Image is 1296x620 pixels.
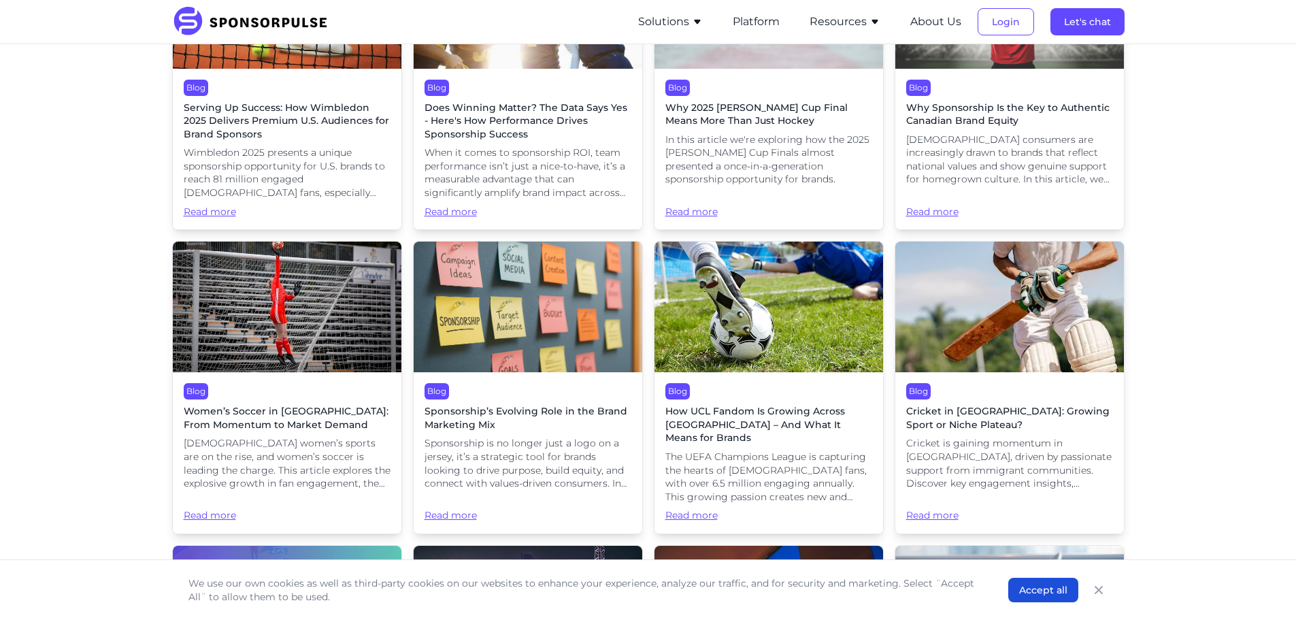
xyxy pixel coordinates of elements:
div: Blog [425,80,449,96]
div: Blog [425,383,449,399]
a: BlogCricket in [GEOGRAPHIC_DATA]: Growing Sport or Niche Plateau?Cricket is gaining momentum in [... [895,241,1125,534]
div: Blog [665,383,690,399]
span: Women’s Soccer in [GEOGRAPHIC_DATA]: From Momentum to Market Demand [184,405,391,431]
span: Cricket in [GEOGRAPHIC_DATA]: Growing Sport or Niche Plateau? [906,405,1113,431]
div: Blog [184,80,208,96]
img: Photo by Getty Images courtesy of Unsplash [654,242,883,372]
div: Blog [906,383,931,399]
span: In this article we're exploring how the 2025 [PERSON_NAME] Cup Finals almost presented a once-in-... [665,133,872,186]
button: About Us [910,14,961,30]
span: [DEMOGRAPHIC_DATA] women’s sports are on the rise, and women’s soccer is leading the charge. This... [184,437,391,490]
span: Read more [425,206,631,219]
span: Serving Up Success: How Wimbledon 2025 Delivers Premium U.S. Audiences for Brand Sponsors [184,101,391,142]
span: Sponsorship’s Evolving Role in the Brand Marketing Mix [425,405,631,431]
span: How UCL Fandom Is Growing Across [GEOGRAPHIC_DATA] – And What It Means for Brands [665,405,872,445]
span: Read more [184,496,391,523]
span: Why 2025 [PERSON_NAME] Cup Final Means More Than Just Hockey [665,101,872,128]
span: Read more [184,206,391,219]
span: Does Winning Matter? The Data Says Yes - Here's How Performance Drives Sponsorship Success [425,101,631,142]
div: Blog [906,80,931,96]
span: Read more [425,496,631,523]
a: BlogSponsorship’s Evolving Role in the Brand Marketing MixSponsorship is no longer just a logo on... [413,241,643,534]
span: When it comes to sponsorship ROI, team performance isn’t just a nice-to-have, it’s a measurable a... [425,146,631,199]
span: Read more [906,192,1113,218]
span: Why Sponsorship Is the Key to Authentic Canadian Brand Equity [906,101,1113,128]
span: Read more [665,509,872,523]
span: Read more [665,192,872,218]
div: Blog [665,80,690,96]
span: Cricket is gaining momentum in [GEOGRAPHIC_DATA], driven by passionate support from immigrant com... [906,437,1113,490]
span: The UEFA Champions League is capturing the hearts of [DEMOGRAPHIC_DATA] fans, with over 6.5 milli... [665,451,872,504]
img: Photo courtesy of Unsplash [173,242,401,372]
div: Blog [184,383,208,399]
button: Let's chat [1050,8,1125,35]
button: Close [1089,581,1108,600]
span: [DEMOGRAPHIC_DATA] consumers are increasingly drawn to brands that reflect national values and sh... [906,133,1113,186]
a: Platform [733,16,780,28]
button: Login [978,8,1034,35]
span: Read more [906,496,1113,523]
button: Solutions [638,14,703,30]
img: Photo by Fellipe Ditadi courtesy of Unsplash [895,242,1124,372]
img: Marketing ideas on bulletin board [414,242,642,372]
p: We use our own cookies as well as third-party cookies on our websites to enhance your experience,... [188,576,981,604]
img: SponsorPulse [172,7,337,37]
a: Let's chat [1050,16,1125,28]
span: Sponsorship is no longer just a logo on a jersey, it’s a strategic tool for brands looking to dri... [425,437,631,490]
button: Resources [810,14,880,30]
button: Platform [733,14,780,30]
a: BlogWomen’s Soccer in [GEOGRAPHIC_DATA]: From Momentum to Market Demand[DEMOGRAPHIC_DATA] women’s... [172,241,402,534]
iframe: Chat Widget [1228,555,1296,620]
a: About Us [910,16,961,28]
button: Accept all [1008,578,1078,602]
a: Login [978,16,1034,28]
a: BlogHow UCL Fandom Is Growing Across [GEOGRAPHIC_DATA] – And What It Means for BrandsThe UEFA Cha... [654,241,884,534]
span: Wimbledon 2025 presents a unique sponsorship opportunity for U.S. brands to reach 81 million enga... [184,146,391,199]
